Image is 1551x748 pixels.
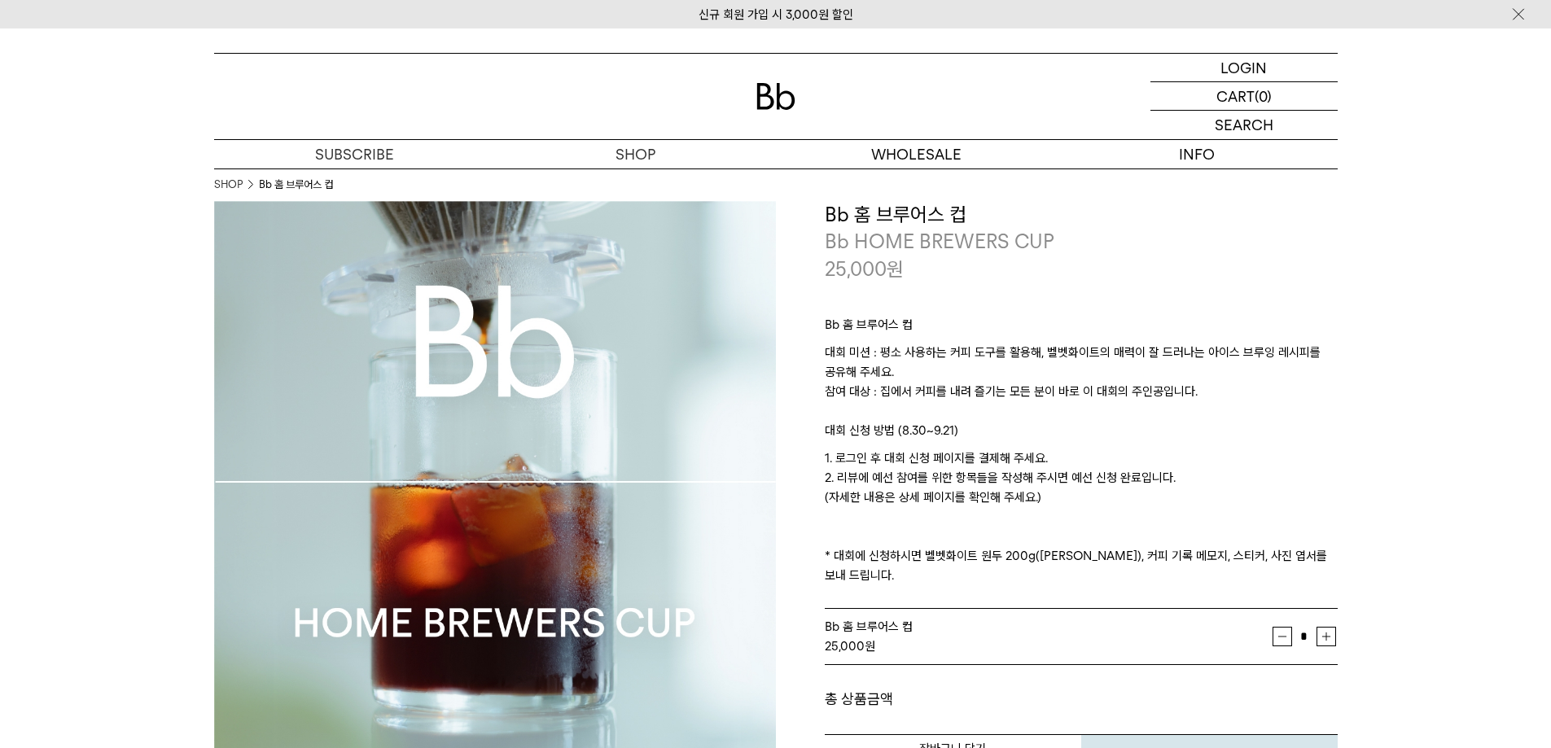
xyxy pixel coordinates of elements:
[825,636,1273,656] div: 원
[825,448,1338,585] p: 1. 로그인 후 대회 신청 페이지를 결제해 주세요. 2. 리뷰에 예선 참여를 위한 항목들을 작성해 주시면 예선 신청 완료입니다. (자세한 내용은 상세 페이지를 확인해 주세요....
[825,619,913,634] span: Bb 홈 브루어스 컵
[1255,82,1272,110] p: (0)
[1215,111,1273,139] p: SEARCH
[214,140,495,168] a: SUBSCRIBE
[887,257,904,281] span: 원
[825,343,1338,421] p: 대회 미션 : 평소 사용하는 커피 도구를 활용해, 벨벳화이트의 매력이 잘 드러나는 아이스 브루잉 레시피를 공유해 주세요. 참여 대상 : 집에서 커피를 내려 즐기는 모든 분이 ...
[825,228,1338,256] p: Bb HOME BREWERS CUP
[1317,627,1336,646] button: 증가
[1150,54,1338,82] a: LOGIN
[756,83,795,110] img: 로고
[825,201,1338,229] h3: Bb 홈 브루어스 컵
[825,689,1081,709] dt: 총 상품금액
[776,140,1057,168] p: WHOLESALE
[1273,627,1292,646] button: 감소
[825,639,865,654] strong: 25,000
[495,140,776,168] a: SHOP
[825,315,1338,343] p: Bb 홈 브루어스 컵
[214,177,243,193] a: SHOP
[1220,54,1267,81] p: LOGIN
[259,177,333,193] li: Bb 홈 브루어스 컵
[1057,140,1338,168] p: INFO
[825,256,904,283] p: 25,000
[699,7,853,22] a: 신규 회원 가입 시 3,000원 할인
[1150,82,1338,111] a: CART (0)
[825,421,1338,448] p: 대회 신청 방법 (8.30~9.21)
[1216,82,1255,110] p: CART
